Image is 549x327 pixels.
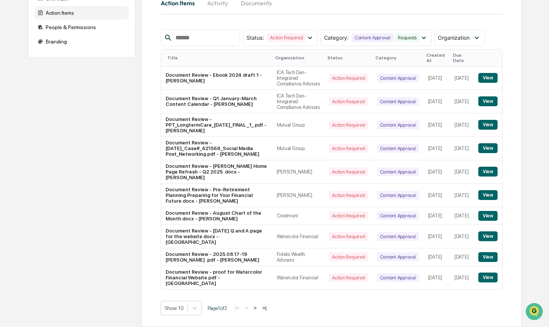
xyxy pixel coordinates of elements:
div: Action Required [329,273,368,282]
div: Content Approval [377,232,419,241]
img: 1746055101610-c473b297-6a78-478c-a979-82029cc54cd1 [8,58,21,71]
td: Watercolor Financial [272,266,324,289]
button: Start new chat [129,60,138,69]
td: [DATE] [423,160,450,184]
td: [PERSON_NAME] [272,160,324,184]
button: View [478,273,498,282]
input: Clear [20,34,125,42]
td: Document Review - [DATE] Q and A page for the website.docx - [GEOGRAPHIC_DATA] [161,225,272,248]
td: [DATE] [450,160,474,184]
button: View [478,252,498,262]
div: We're available if you need us! [26,65,96,71]
td: ICA Tech Den-Integrated Compliance Advisors [272,90,324,113]
td: Document Review - Pre-Retirement Planning Preparing for Your Financial Future.docx - [PERSON_NAME] [161,184,272,207]
div: 🔎 [8,110,14,116]
td: Document Review - [PERSON_NAME] Home Page Refresh - Q2 2025 .docx - [PERSON_NAME] [161,160,272,184]
td: Document Review - PPT_LongtermCare_[DATE]_FINAL _1_.pdf - [PERSON_NAME] [161,113,272,137]
div: Action Required [329,191,368,200]
td: [DATE] [450,266,474,289]
span: Status : [247,34,264,41]
button: View [478,96,498,106]
button: View [478,190,498,200]
div: Content Approval [377,273,419,282]
button: View [478,120,498,130]
td: ICA Tech Den-Integrated Compliance Advisors [272,67,324,90]
span: Preclearance [15,95,49,103]
div: Requests [395,33,420,42]
span: Organization [438,34,470,41]
div: 🖐️ [8,96,14,102]
div: Due Date [453,53,471,63]
div: Action Required [329,211,368,220]
td: [DATE] [450,67,474,90]
td: Watercolor Financial [272,225,324,248]
button: View [478,231,498,241]
div: Start new chat [26,58,124,65]
div: Content Approval [352,33,394,42]
td: [DATE] [423,248,450,266]
div: Action Items [34,6,129,20]
div: Action Required [329,232,368,241]
td: [DATE] [423,207,450,225]
td: Document Review - proof for Watercolor Financial Website.pdf - [GEOGRAPHIC_DATA] [161,266,272,289]
td: Mutual Group [272,137,324,160]
td: [DATE] [450,207,474,225]
div: People & Permissions [34,20,129,34]
td: [DATE] [450,90,474,113]
td: [DATE] [450,137,474,160]
div: 🗄️ [55,96,61,102]
div: Content Approval [377,97,419,106]
div: Action Required [329,97,368,106]
div: Action Required [329,253,368,261]
td: Document Review - 2025.08.17-19 [PERSON_NAME] .pdf - [PERSON_NAME] [161,248,272,266]
a: 🗄️Attestations [52,92,97,106]
td: [DATE] [423,137,450,160]
td: Document Review - [DATE]_Case#_421568_Social Media Post_Networking.pdf - [PERSON_NAME] [161,137,272,160]
td: Mutual Group [272,113,324,137]
p: How can we help? [8,16,138,28]
div: Content Approval [377,167,419,176]
div: Content Approval [377,121,419,129]
td: Fidelis Wealth Advisors [272,248,324,266]
div: Content Approval [377,211,419,220]
button: View [478,211,498,221]
div: Title [167,55,269,60]
td: [DATE] [423,266,450,289]
td: Document Review - Ebook 2024 draft 1 - [PERSON_NAME] [161,67,272,90]
button: View [478,73,498,83]
td: [PERSON_NAME] [272,184,324,207]
span: Data Lookup [15,110,48,117]
button: < [243,305,250,311]
div: Action Required [329,121,368,129]
button: View [478,143,498,153]
td: [DATE] [450,184,474,207]
td: [DATE] [450,225,474,248]
td: Crestmont [272,207,324,225]
a: 🖐️Preclearance [5,92,52,106]
div: Status [327,55,369,60]
span: Page 1 of 2 [208,305,227,311]
td: [DATE] [423,225,450,248]
div: Content Approval [377,74,419,82]
td: [DATE] [423,67,450,90]
iframe: Open customer support [525,302,545,322]
td: [DATE] [423,184,450,207]
div: Organization [275,55,321,60]
div: Action Required [329,144,368,153]
td: [DATE] [450,248,474,266]
div: Created At [426,53,447,63]
div: Content Approval [377,144,419,153]
div: Category [375,55,420,60]
td: [DATE] [423,90,450,113]
span: Pylon [75,128,91,134]
span: Category : [324,34,349,41]
td: [DATE] [423,113,450,137]
span: Attestations [62,95,94,103]
div: Branding [34,35,129,48]
a: 🔎Data Lookup [5,107,51,120]
button: View [478,167,498,177]
td: Document Review - Q1 January-March Content Calendar - [PERSON_NAME] [161,90,272,113]
div: Action Required [329,74,368,82]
